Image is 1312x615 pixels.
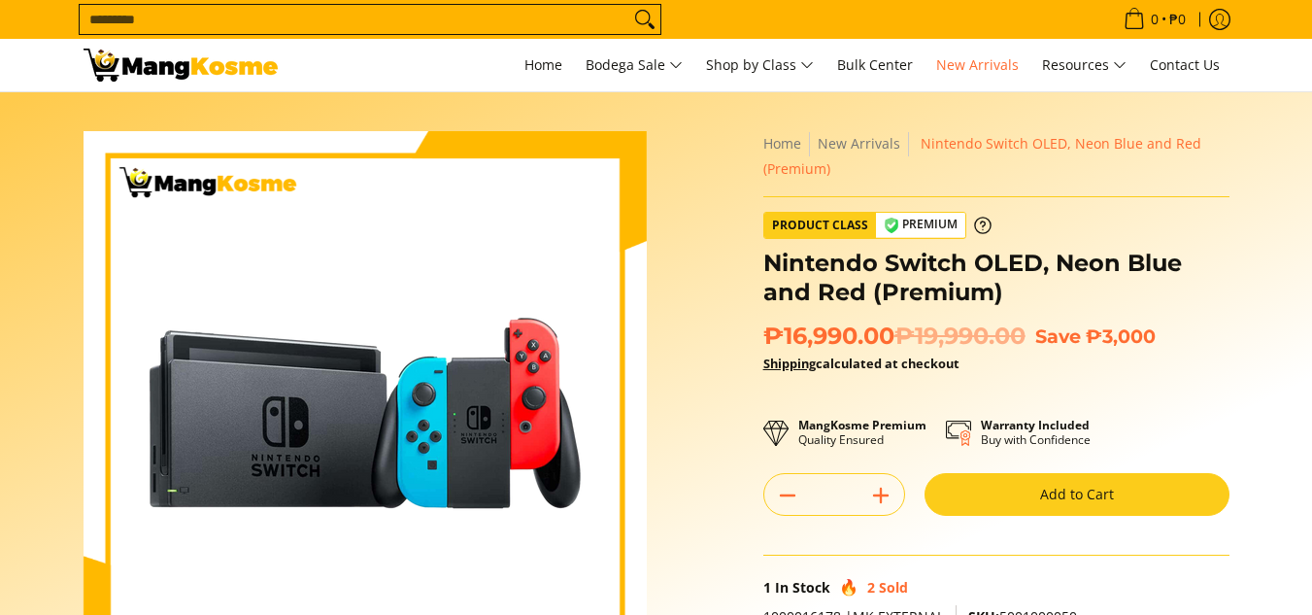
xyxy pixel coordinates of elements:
a: New Arrivals [926,39,1028,91]
button: Subtract [764,480,811,511]
strong: calculated at checkout [763,355,959,372]
a: Shipping [763,355,816,372]
img: Nintendo Switch OLED Neon Blue and Red (Premium) l Mang Kosme [84,49,278,82]
h1: Nintendo Switch OLED, Neon Blue and Red (Premium) [763,249,1229,307]
span: Sold [879,578,908,597]
span: ₱3,000 [1086,325,1156,348]
span: New Arrivals [936,55,1019,74]
del: ₱19,990.00 [894,322,1026,351]
span: Save [1035,325,1081,348]
a: Home [515,39,572,91]
button: Search [629,5,660,34]
span: 0 [1148,13,1161,26]
nav: Main Menu [297,39,1229,91]
p: Buy with Confidence [981,418,1091,447]
span: Premium [876,213,965,237]
span: • [1118,9,1192,30]
span: Contact Us [1150,55,1220,74]
span: Resources [1042,53,1127,78]
span: Nintendo Switch OLED, Neon Blue and Red (Premium) [763,134,1201,178]
a: Bulk Center [827,39,923,91]
span: Home [524,55,562,74]
a: Shop by Class [696,39,824,91]
span: Shop by Class [706,53,814,78]
span: Bodega Sale [586,53,683,78]
span: Product Class [764,213,876,238]
span: In Stock [775,578,830,597]
a: New Arrivals [818,134,900,153]
span: Bulk Center [837,55,913,74]
strong: MangKosme Premium [798,417,926,433]
span: ₱16,990.00 [763,322,1026,351]
span: 1 [763,578,771,597]
a: Home [763,134,801,153]
a: Resources [1032,39,1136,91]
button: Add to Cart [925,473,1229,516]
a: Contact Us [1140,39,1229,91]
span: ₱0 [1166,13,1189,26]
a: Bodega Sale [576,39,692,91]
p: Quality Ensured [798,418,926,447]
nav: Breadcrumbs [763,131,1229,182]
span: 2 [867,578,875,597]
img: premium-badge-icon.webp [884,218,899,233]
a: Product Class Premium [763,212,992,239]
strong: Warranty Included [981,417,1090,433]
button: Add [858,480,904,511]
